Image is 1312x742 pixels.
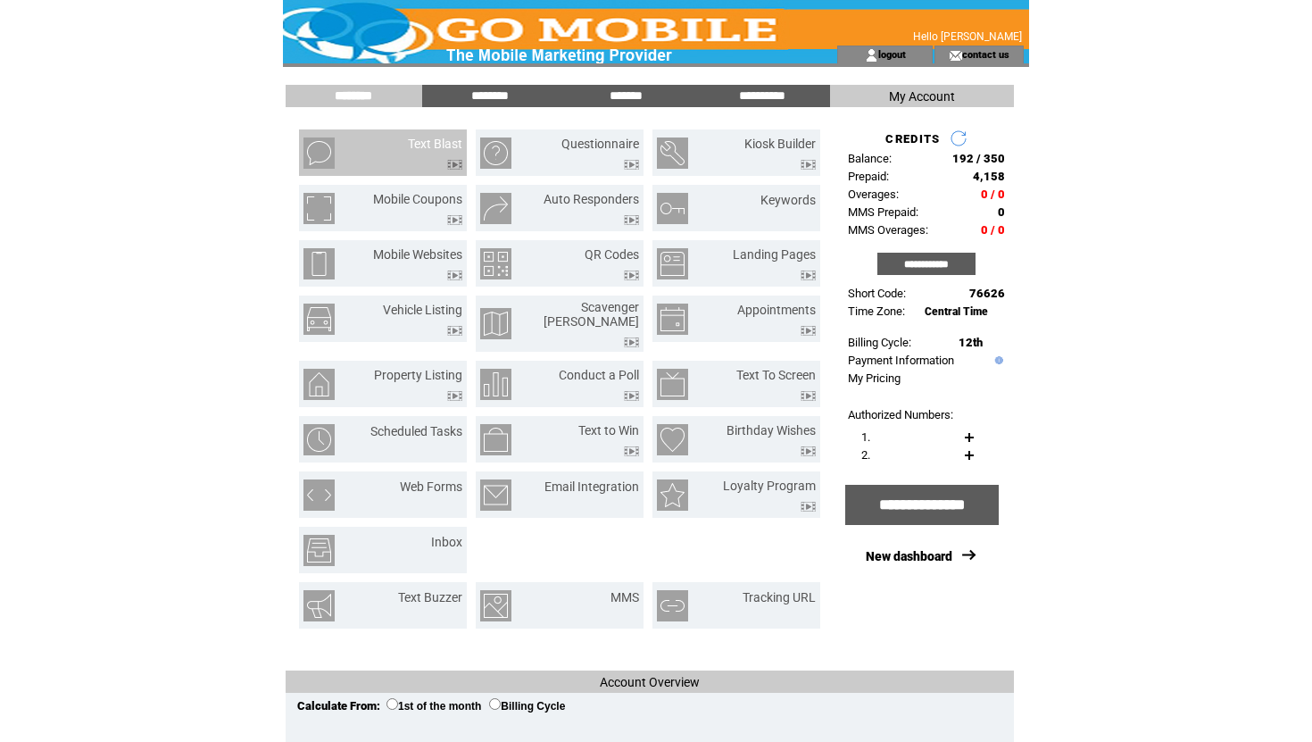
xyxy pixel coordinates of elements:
a: Kiosk Builder [744,137,816,151]
img: video.png [447,271,462,280]
img: questionnaire.png [480,138,511,169]
img: appointments.png [657,304,688,335]
img: qr-codes.png [480,248,511,279]
span: Balance: [848,152,892,165]
a: Mobile Coupons [373,192,462,206]
img: scheduled-tasks.png [303,424,335,455]
a: Auto Responders [544,192,639,206]
span: Billing Cycle: [848,336,911,349]
span: Hello [PERSON_NAME] [913,30,1022,43]
a: Text To Screen [736,368,816,382]
a: Web Forms [400,479,462,494]
a: My Pricing [848,371,901,385]
img: web-forms.png [303,479,335,511]
a: Vehicle Listing [383,303,462,317]
img: auto-responders.png [480,193,511,224]
img: conduct-a-poll.png [480,369,511,400]
span: Calculate From: [297,699,380,713]
span: 0 / 0 [981,223,1005,237]
img: video.png [624,271,639,280]
img: video.png [801,502,816,512]
a: Landing Pages [733,247,816,262]
a: contact us [962,48,1009,60]
a: QR Codes [585,247,639,262]
span: MMS Overages: [848,223,928,237]
img: birthday-wishes.png [657,424,688,455]
img: loyalty-program.png [657,479,688,511]
img: video.png [624,338,639,347]
img: video.png [447,160,462,170]
a: New dashboard [866,549,952,563]
span: MMS Prepaid: [848,205,918,219]
a: Payment Information [848,354,954,367]
a: Keywords [760,193,816,207]
img: text-blast.png [303,138,335,169]
img: video.png [447,326,462,336]
span: Short Code: [848,287,906,300]
a: Birthday Wishes [727,423,816,438]
img: video.png [624,215,639,225]
span: CREDITS [885,132,940,146]
a: Property Listing [374,368,462,382]
img: keywords.png [657,193,688,224]
span: 76626 [969,287,1005,300]
img: video.png [624,391,639,401]
img: video.png [624,160,639,170]
span: Authorized Numbers: [848,408,953,421]
span: 1. [861,430,870,444]
img: video.png [801,446,816,456]
span: 2. [861,448,870,462]
img: scavenger-hunt.png [480,308,511,339]
a: Text Buzzer [398,590,462,604]
img: video.png [447,215,462,225]
input: 1st of the month [386,698,398,710]
img: account_icon.gif [865,48,878,63]
img: property-listing.png [303,369,335,400]
img: vehicle-listing.png [303,304,335,335]
a: MMS [610,590,639,604]
img: landing-pages.png [657,248,688,279]
span: Account Overview [600,675,700,689]
a: Appointments [737,303,816,317]
img: contact_us_icon.gif [949,48,962,63]
a: Loyalty Program [723,479,816,493]
img: video.png [801,326,816,336]
a: Tracking URL [743,590,816,604]
a: Scheduled Tasks [370,424,462,438]
span: 192 / 350 [952,152,1005,165]
a: Email Integration [544,479,639,494]
img: inbox.png [303,535,335,566]
span: Central Time [925,305,988,318]
span: 0 / 0 [981,188,1005,201]
span: Time Zone: [848,304,905,318]
input: Billing Cycle [489,698,501,710]
span: Overages: [848,188,899,201]
img: video.png [801,391,816,401]
img: text-to-screen.png [657,369,688,400]
img: text-to-win.png [480,424,511,455]
img: kiosk-builder.png [657,138,688,169]
span: 0 [998,205,1005,219]
a: Conduct a Poll [559,368,639,382]
img: mobile-coupons.png [303,193,335,224]
img: tracking-url.png [657,590,688,621]
a: Scavenger [PERSON_NAME] [544,300,639,329]
span: Prepaid: [848,170,889,183]
label: 1st of the month [386,700,481,713]
img: video.png [801,160,816,170]
img: video.png [624,446,639,456]
span: 12th [959,336,983,349]
img: email-integration.png [480,479,511,511]
a: Mobile Websites [373,247,462,262]
a: Text to Win [578,423,639,438]
img: text-buzzer.png [303,590,335,621]
span: 4,158 [973,170,1005,183]
a: Questionnaire [561,137,639,151]
img: mms.png [480,590,511,621]
img: help.gif [991,356,1003,364]
a: Inbox [431,535,462,549]
span: My Account [889,89,955,104]
a: Text Blast [408,137,462,151]
a: logout [878,48,906,60]
img: video.png [447,391,462,401]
